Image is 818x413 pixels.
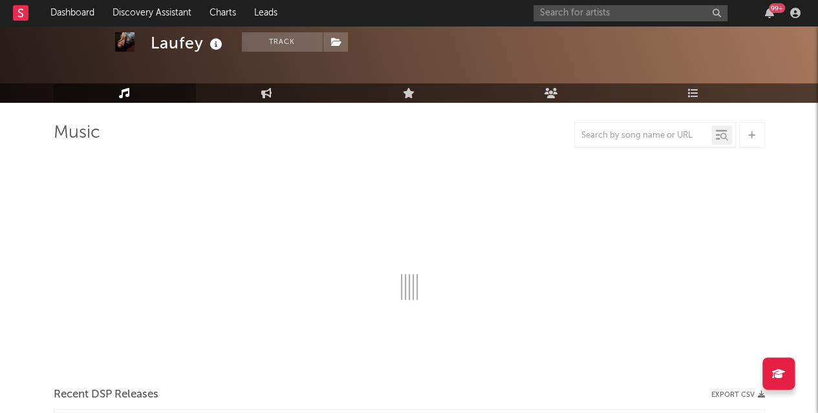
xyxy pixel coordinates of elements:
[151,32,226,54] div: Laufey
[533,5,727,21] input: Search for artists
[242,32,323,52] button: Track
[711,391,765,399] button: Export CSV
[769,3,785,13] div: 99 +
[765,8,774,18] button: 99+
[575,131,711,141] input: Search by song name or URL
[54,387,158,403] span: Recent DSP Releases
